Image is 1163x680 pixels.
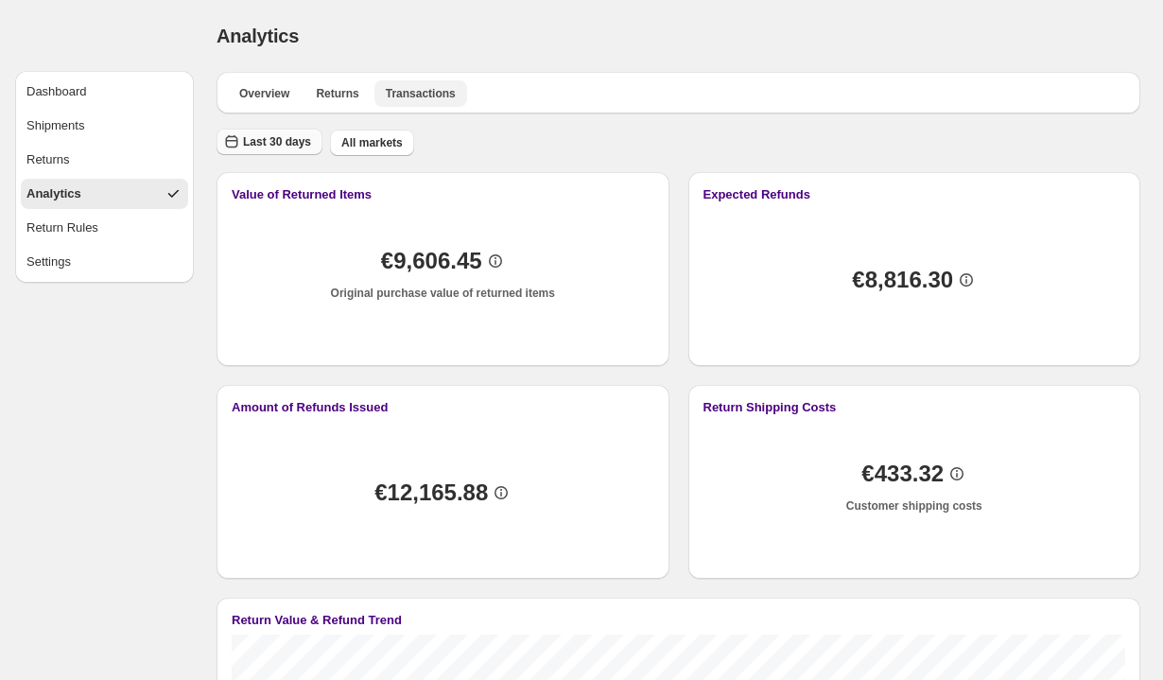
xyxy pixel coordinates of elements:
button: Value of Returned Items [232,187,654,201]
span: Transactions [386,86,456,101]
button: All markets [330,130,414,156]
button: Settings [21,247,188,277]
p: Original purchase value of returned items [331,286,555,301]
div: Shipments [26,116,84,135]
div: Returns [26,150,70,169]
button: Amount of Refunds Issued [232,400,654,414]
span: €12,165.88 [374,483,488,502]
span: All markets [341,135,403,150]
span: €9,606.45 [381,252,482,270]
button: Shipments [21,111,188,141]
p: Customer shipping costs [846,498,982,514]
span: Analytics [217,26,299,46]
button: Return Value & Refund Trend [232,613,1125,627]
button: Returns [21,145,188,175]
div: Return Rules [26,218,98,237]
button: Analytics [21,179,188,209]
span: Returns [316,86,358,101]
button: Return Shipping Costs [703,400,1126,414]
div: Settings [26,253,71,271]
div: Analytics [26,184,81,203]
button: Dashboard [21,77,188,107]
span: €433.32 [861,464,944,483]
button: Return Rules [21,213,188,243]
span: Overview [239,86,289,101]
span: Last 30 days [243,134,311,149]
button: Last 30 days [217,129,322,155]
button: Expected Refunds [703,187,1126,201]
div: Dashboard [26,82,87,101]
span: €8,816.30 [852,270,953,289]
